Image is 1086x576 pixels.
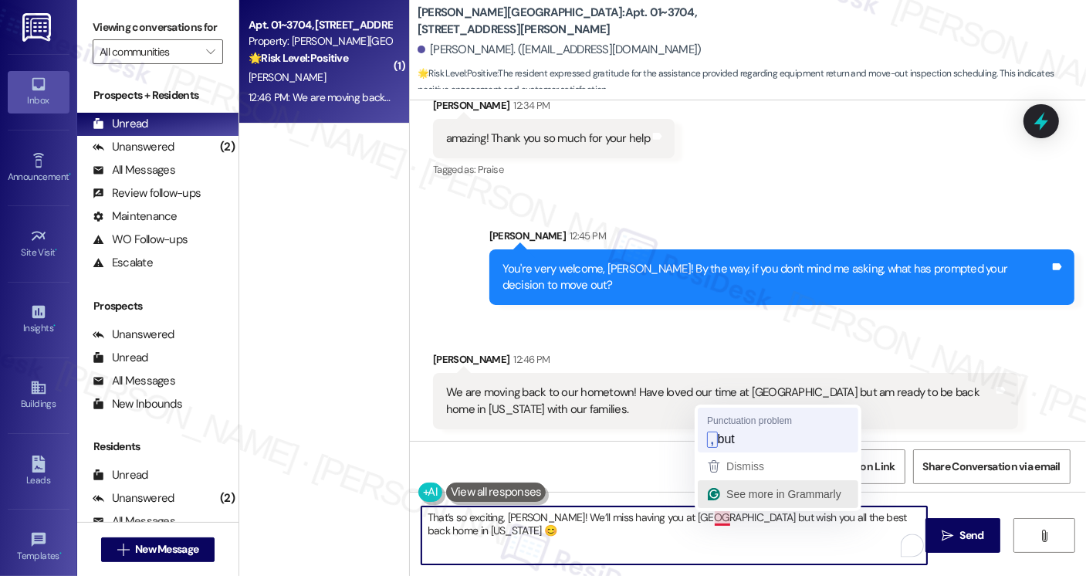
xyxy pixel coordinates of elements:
[56,245,58,256] span: •
[93,255,153,271] div: Escalate
[77,439,239,455] div: Residents
[249,51,348,65] strong: 🌟 Risk Level: Positive
[93,490,174,507] div: Unanswered
[510,97,550,114] div: 12:34 PM
[433,97,675,119] div: [PERSON_NAME]
[206,46,215,58] i: 
[117,544,129,556] i: 
[77,298,239,314] div: Prospects
[446,385,993,418] div: We are moving back to our hometown! Have loved our time at [GEOGRAPHIC_DATA] but am ready to be b...
[53,320,56,331] span: •
[502,261,1050,294] div: You're very welcome, [PERSON_NAME]! By the way, if you don't mind me asking, what has prompted yo...
[418,67,497,80] strong: 🌟 Risk Level: Positive
[566,228,606,244] div: 12:45 PM
[8,71,69,113] a: Inbox
[942,530,953,542] i: 
[788,459,895,475] span: Get Conversation Link
[93,373,175,389] div: All Messages
[100,39,198,64] input: All communities
[418,42,702,58] div: [PERSON_NAME]. ([EMAIL_ADDRESS][DOMAIN_NAME])
[216,135,239,159] div: (2)
[101,537,215,562] button: New Message
[93,467,148,483] div: Unread
[913,449,1071,484] button: Share Conversation via email
[93,185,201,202] div: Review follow-ups
[8,223,69,265] a: Site Visit •
[925,518,1000,553] button: Send
[93,162,175,178] div: All Messages
[93,232,188,248] div: WO Follow-ups
[510,351,550,368] div: 12:46 PM
[93,15,223,39] label: Viewing conversations for
[249,90,953,104] div: 12:46 PM: We are moving back to our hometown! Have loved our time at [GEOGRAPHIC_DATA] but am rea...
[418,5,726,38] b: [PERSON_NAME][GEOGRAPHIC_DATA]: Apt. 01~3704, [STREET_ADDRESS][PERSON_NAME]
[93,208,178,225] div: Maintenance
[1039,530,1050,542] i: 
[960,527,984,544] span: Send
[433,158,675,181] div: Tagged as:
[249,33,391,49] div: Property: [PERSON_NAME][GEOGRAPHIC_DATA]
[22,13,54,42] img: ResiDesk Logo
[93,116,148,132] div: Unread
[93,513,175,530] div: All Messages
[93,350,148,366] div: Unread
[433,351,1018,373] div: [PERSON_NAME]
[77,87,239,103] div: Prospects + Residents
[8,374,69,416] a: Buildings
[249,70,326,84] span: [PERSON_NAME]
[8,451,69,493] a: Leads
[923,459,1061,475] span: Share Conversation via email
[478,163,503,176] span: Praise
[93,396,182,412] div: New Inbounds
[69,169,71,180] span: •
[489,228,1074,249] div: [PERSON_NAME]
[446,130,650,147] div: amazing! Thank you so much for your help
[216,486,239,510] div: (2)
[421,507,927,564] textarea: To enrich screen reader interactions, please activate Accessibility in Grammarly extension settings
[8,299,69,341] a: Insights •
[418,66,1086,99] span: : The resident expressed gratitude for the assistance provided regarding equipment return and mov...
[59,548,62,559] span: •
[93,139,174,155] div: Unanswered
[135,541,198,557] span: New Message
[93,327,174,343] div: Unanswered
[8,527,69,568] a: Templates •
[249,17,391,33] div: Apt. 01~3704, [STREET_ADDRESS][PERSON_NAME]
